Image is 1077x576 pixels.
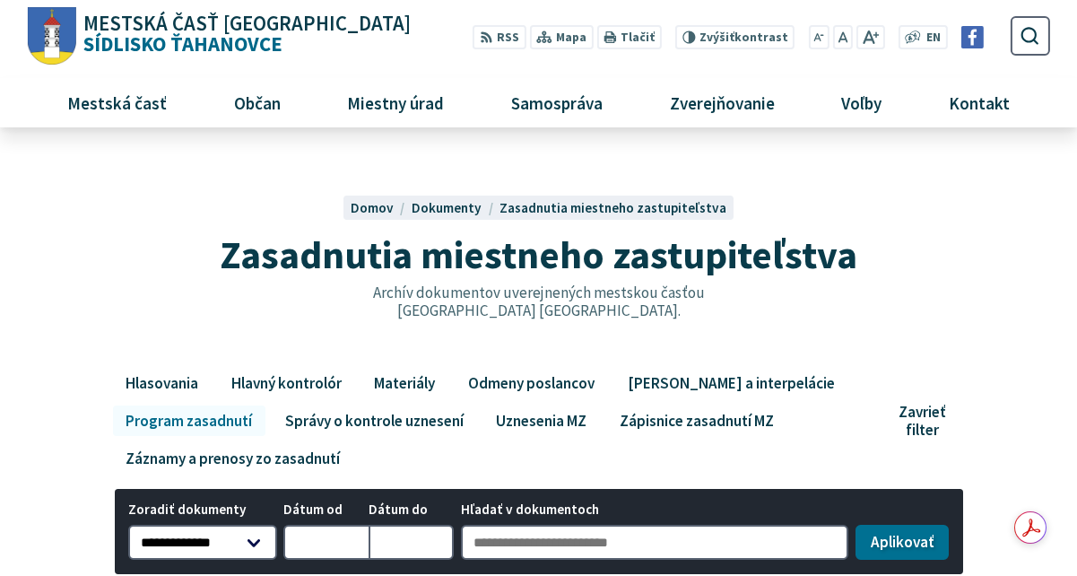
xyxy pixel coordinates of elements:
button: Aplikovať [856,525,949,561]
a: Mestská časť [41,78,194,127]
span: Mestská časť [61,78,174,127]
span: Hľadať v dokumentoch [461,502,849,518]
a: Voľby [814,78,908,127]
a: Občan [207,78,307,127]
a: Hlasovania [113,368,212,398]
span: kontrast [699,31,788,45]
span: Mestská časť [GEOGRAPHIC_DATA] [83,13,411,34]
a: EN [921,29,945,48]
select: Zoradiť dokumenty [128,525,277,561]
button: Tlačiť [596,25,661,49]
input: Dátum do [369,525,454,561]
input: Dátum od [283,525,369,561]
img: Prejsť na domovskú stránku [27,7,76,65]
span: RSS [497,29,519,48]
img: Prejsť na Facebook stránku [961,26,984,48]
a: Dokumenty [412,199,499,216]
a: Materiály [361,368,448,398]
span: Dátum do [369,502,454,518]
span: Samospráva [504,78,609,127]
a: Správy o kontrole uznesení [272,406,476,436]
a: Zápisnice zasadnutí MZ [606,406,786,436]
a: Uznesenia MZ [483,406,600,436]
span: EN [926,29,941,48]
span: Zavrieť filter [899,403,945,440]
a: Záznamy a prenosy zo zasadnutí [113,443,353,474]
span: Sídlisko Ťahanovce [76,13,411,55]
a: RSS [473,25,525,49]
a: Zverejňovanie [643,78,801,127]
button: Zvýšiťkontrast [675,25,795,49]
button: Nastaviť pôvodnú veľkosť písma [833,25,853,49]
span: Kontakt [942,78,1016,127]
span: Dokumenty [412,199,482,216]
span: Dátum od [283,502,369,518]
a: Samospráva [484,78,629,127]
a: Odmeny poslancov [455,368,607,398]
span: Občan [227,78,287,127]
a: Miestny úrad [321,78,471,127]
button: Zväčšiť veľkosť písma [856,25,884,49]
a: [PERSON_NAME] a interpelácie [614,368,847,398]
span: Zverejňovanie [663,78,781,127]
a: Hlavný kontrolór [218,368,354,398]
button: Zmenšiť veľkosť písma [809,25,830,49]
a: Logo Sídlisko Ťahanovce, prejsť na domovskú stránku. [27,7,410,65]
span: Miestny úrad [341,78,451,127]
span: Zasadnutia miestneho zastupiteľstva [220,230,857,279]
a: Program zasadnutí [113,406,265,436]
input: Hľadať v dokumentoch [461,525,849,561]
p: Archív dokumentov uverejnených mestskou časťou [GEOGRAPHIC_DATA] [GEOGRAPHIC_DATA]. [334,284,743,320]
span: Zvýšiť [699,30,734,45]
span: Mapa [556,29,586,48]
span: Domov [351,199,394,216]
a: Kontakt [922,78,1036,127]
a: Zasadnutia miestneho zastupiteľstva [499,199,726,216]
a: Domov [351,199,412,216]
span: Voľby [835,78,889,127]
span: Zoradiť dokumenty [128,502,277,518]
a: Mapa [529,25,593,49]
span: Tlačiť [621,31,655,45]
button: Zavrieť filter [887,403,965,440]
